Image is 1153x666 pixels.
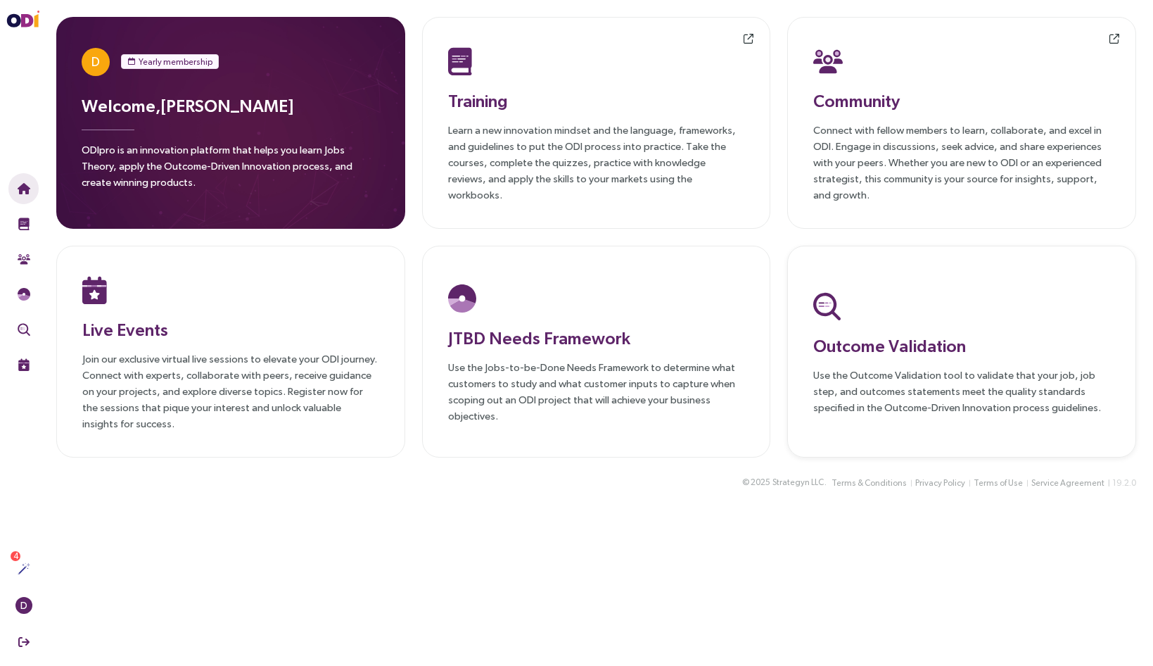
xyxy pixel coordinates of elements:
button: Sign Out [8,627,39,658]
button: Needs Framework [8,279,39,310]
button: Privacy Policy [915,476,966,491]
span: 19.2.0 [1112,478,1136,488]
img: Outcome Validation [18,323,30,336]
span: D [91,48,100,76]
button: Live Events [8,349,39,380]
img: JTBD Needs Framework [18,288,30,301]
p: Use the Outcome Validation tool to validate that your job, job step, and outcomes statements meet... [813,367,1110,415]
button: Community [8,244,39,275]
h3: Training [448,88,745,113]
p: Connect with fellow members to learn, collaborate, and excel in ODI. Engage in discussions, seek ... [813,122,1110,203]
button: Terms of Use [973,476,1024,491]
button: Terms & Conditions [831,476,907,491]
h3: Outcome Validation [813,333,1110,358]
span: Strategyn LLC [772,476,824,489]
span: Yearly membership [139,55,212,69]
h3: Live Events [82,317,379,342]
img: Live Events [82,276,107,304]
img: Outcome Validation [813,292,841,320]
h3: Welcome, [PERSON_NAME] [82,93,380,118]
p: Use the Jobs-to-be-Done Needs Framework to determine what customers to study and what customer in... [448,359,745,424]
span: D [20,597,27,614]
h3: JTBD Needs Framework [448,325,745,351]
span: Privacy Policy [915,477,965,490]
button: Home [8,173,39,204]
span: Terms & Conditions [832,477,907,490]
div: © 2025 . [742,475,827,490]
span: Service Agreement [1031,477,1104,490]
p: ODIpro is an innovation platform that helps you learn Jobs Theory, apply the Outcome-Driven Innov... [82,142,380,199]
p: Learn a new innovation mindset and the language, frameworks, and guidelines to put the ODI proces... [448,122,745,203]
span: 4 [13,551,18,561]
img: Live Events [18,358,30,371]
img: Community [18,253,30,265]
button: Strategyn LLC [772,475,824,490]
h3: Community [813,88,1110,113]
button: Training [8,208,39,239]
p: Join our exclusive virtual live sessions to elevate your ODI journey. Connect with experts, colla... [82,351,379,432]
img: Training [448,47,473,75]
button: Outcome Validation [8,314,39,345]
button: Actions [8,553,39,584]
button: Service Agreement [1031,476,1105,491]
span: Terms of Use [974,477,1023,490]
img: Actions [18,563,30,575]
sup: 4 [11,551,20,561]
img: Training [18,218,30,230]
button: D [8,590,39,621]
img: Community [813,47,843,75]
img: JTBD Needs Platform [448,284,476,313]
